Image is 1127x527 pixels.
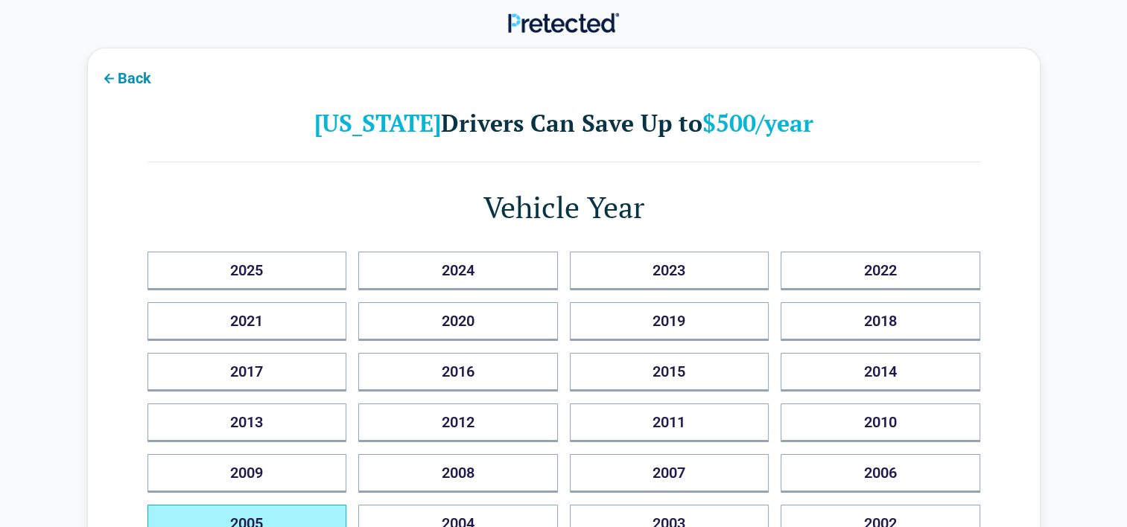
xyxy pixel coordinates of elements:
h2: Drivers Can Save Up to [147,108,980,138]
b: [US_STATE] [314,107,441,138]
button: 2015 [570,353,769,392]
button: 2025 [147,252,347,290]
button: 2006 [781,454,980,493]
button: 2008 [358,454,558,493]
button: 2009 [147,454,347,493]
button: 2024 [358,252,558,290]
h1: Vehicle Year [147,186,980,228]
button: 2013 [147,403,347,442]
button: 2019 [570,302,769,341]
button: 2020 [358,302,558,341]
button: 2018 [781,302,980,341]
button: 2014 [781,353,980,392]
button: 2023 [570,252,769,290]
b: $500/year [702,107,813,138]
button: 2021 [147,302,347,341]
button: 2012 [358,403,558,442]
button: 2022 [781,252,980,290]
button: Back [88,60,163,94]
button: 2017 [147,353,347,392]
button: 2016 [358,353,558,392]
button: 2007 [570,454,769,493]
button: 2010 [781,403,980,442]
button: 2011 [570,403,769,442]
